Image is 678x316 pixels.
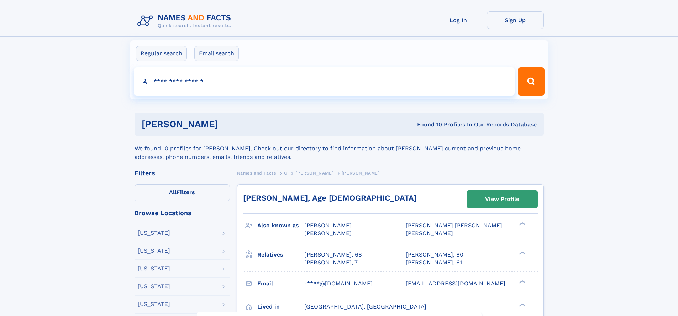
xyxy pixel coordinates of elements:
span: [PERSON_NAME] [342,171,380,176]
div: We found 10 profiles for [PERSON_NAME]. Check out our directory to find information about [PERSON... [135,136,544,161]
div: Filters [135,170,230,176]
div: Browse Locations [135,210,230,216]
a: G [284,169,288,177]
label: Email search [194,46,239,61]
h3: Email [257,278,304,290]
span: [PERSON_NAME] [304,222,352,229]
a: [PERSON_NAME], 61 [406,259,462,266]
span: [PERSON_NAME] [PERSON_NAME] [406,222,502,229]
h3: Lived in [257,301,304,313]
a: Names and Facts [237,169,276,177]
div: [US_STATE] [138,266,170,271]
div: ❯ [517,250,526,255]
span: [EMAIL_ADDRESS][DOMAIN_NAME] [406,280,505,287]
label: Filters [135,184,230,201]
span: [PERSON_NAME] [295,171,333,176]
div: Found 10 Profiles In Our Records Database [317,121,537,129]
div: [US_STATE] [138,230,170,236]
div: View Profile [485,191,519,207]
span: G [284,171,288,176]
h1: [PERSON_NAME] [142,120,318,129]
div: [US_STATE] [138,248,170,254]
a: [PERSON_NAME] [295,169,333,177]
div: ❯ [517,302,526,307]
a: [PERSON_NAME], 80 [406,251,463,259]
div: ❯ [517,279,526,284]
button: Search Button [518,67,544,96]
h3: Relatives [257,249,304,261]
span: [PERSON_NAME] [406,230,453,237]
span: [GEOGRAPHIC_DATA], [GEOGRAPHIC_DATA] [304,303,426,310]
div: ❯ [517,222,526,226]
div: [US_STATE] [138,284,170,289]
div: [US_STATE] [138,301,170,307]
span: All [169,189,177,196]
a: Sign Up [487,11,544,29]
input: search input [134,67,515,96]
a: [PERSON_NAME], 68 [304,251,362,259]
a: [PERSON_NAME], 71 [304,259,360,266]
a: View Profile [467,191,537,208]
h3: Also known as [257,219,304,232]
span: [PERSON_NAME] [304,230,352,237]
a: Log In [430,11,487,29]
img: Logo Names and Facts [135,11,237,31]
label: Regular search [136,46,187,61]
a: [PERSON_NAME], Age [DEMOGRAPHIC_DATA] [243,193,417,202]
